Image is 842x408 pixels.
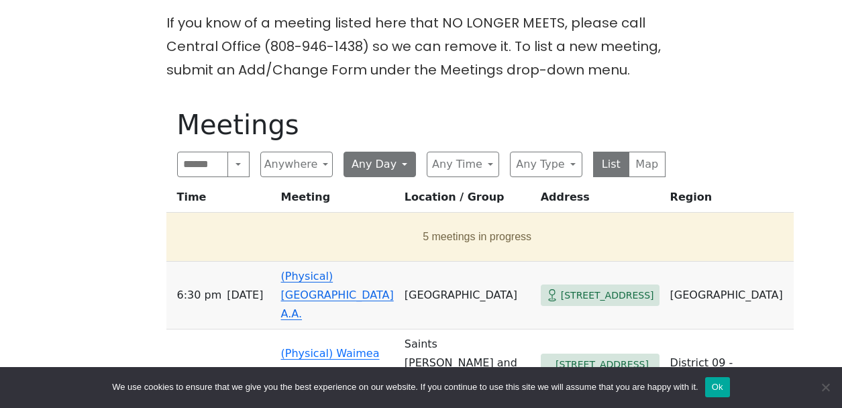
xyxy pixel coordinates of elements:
[172,218,783,256] button: 5 meetings in progress
[281,270,394,320] a: (Physical) [GEOGRAPHIC_DATA] A.A.
[166,188,276,213] th: Time
[561,287,654,304] span: [STREET_ADDRESS]
[510,152,582,177] button: Any Type
[556,356,654,389] span: [STREET_ADDRESS][PERSON_NAME]
[112,380,698,394] span: We use cookies to ensure that we give you the best experience on our website. If you continue to ...
[227,286,263,305] span: [DATE]
[166,11,676,82] p: If you know of a meeting listed here that NO LONGER MEETS, please call Central Office (808-946-14...
[535,188,665,213] th: Address
[177,109,666,141] h1: Meetings
[665,262,794,329] td: [GEOGRAPHIC_DATA]
[705,377,730,397] button: Ok
[276,188,399,213] th: Meeting
[281,347,380,397] a: (Physical) Waimea Wahine Speaker Group
[177,286,222,305] span: 6:30 PM
[227,152,249,177] button: Search
[227,363,263,382] span: [DATE]
[819,380,832,394] span: No
[177,363,222,382] span: 6:45 PM
[399,188,535,213] th: Location / Group
[593,152,630,177] button: List
[399,262,535,329] td: [GEOGRAPHIC_DATA]
[665,188,794,213] th: Region
[260,152,333,177] button: Anywhere
[629,152,666,177] button: Map
[427,152,499,177] button: Any Time
[177,152,229,177] input: Search
[344,152,416,177] button: Any Day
